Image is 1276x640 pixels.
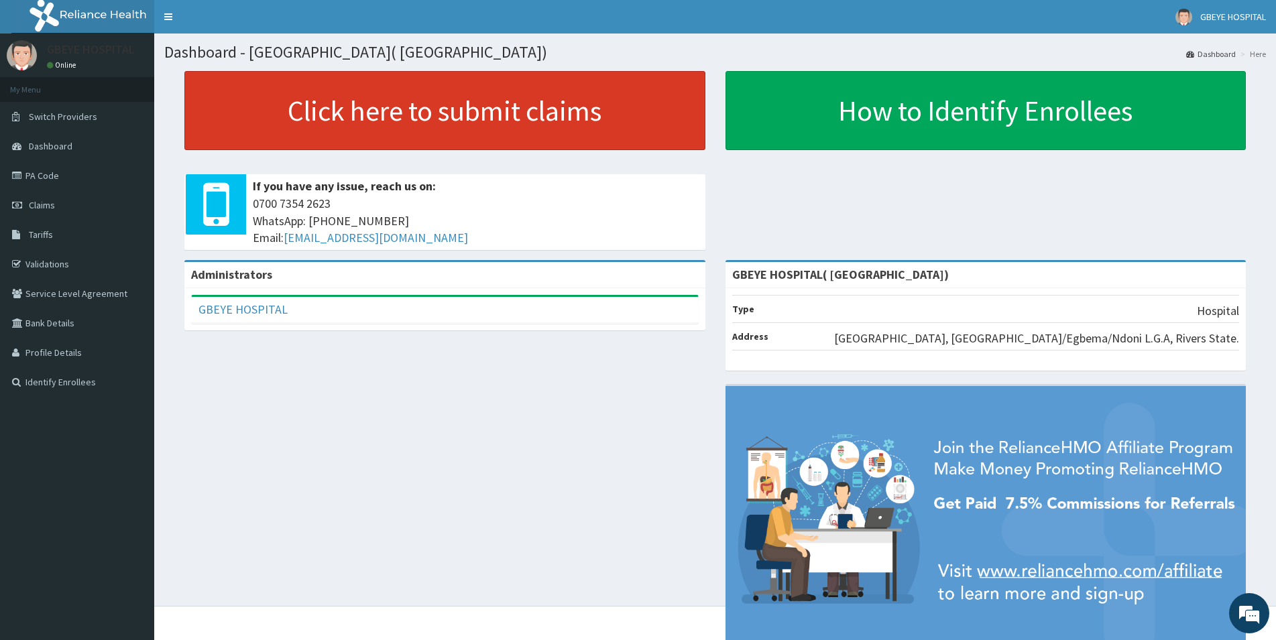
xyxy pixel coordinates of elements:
b: If you have any issue, reach us on: [253,178,436,194]
strong: GBEYE HOSPITAL( [GEOGRAPHIC_DATA]) [732,267,949,282]
p: Hospital [1197,302,1239,320]
a: Dashboard [1186,48,1236,60]
span: Switch Providers [29,111,97,123]
p: GBEYE HOSPITAL [47,44,135,56]
b: Administrators [191,267,272,282]
b: Address [732,330,768,342]
span: Claims [29,199,55,211]
span: 0700 7354 2623 WhatsApp: [PHONE_NUMBER] Email: [253,195,699,247]
span: Dashboard [29,140,72,152]
b: Type [732,303,754,315]
a: How to Identify Enrollees [726,71,1246,150]
span: Tariffs [29,229,53,241]
a: Click here to submit claims [184,71,705,150]
img: User Image [7,40,37,70]
span: GBEYE HOSPITAL [1200,11,1266,23]
img: User Image [1175,9,1192,25]
li: Here [1237,48,1266,60]
a: [EMAIL_ADDRESS][DOMAIN_NAME] [284,230,468,245]
h1: Dashboard - [GEOGRAPHIC_DATA]( [GEOGRAPHIC_DATA]) [164,44,1266,61]
a: Online [47,60,79,70]
a: GBEYE HOSPITAL [198,302,288,317]
p: [GEOGRAPHIC_DATA], [GEOGRAPHIC_DATA]/Egbema/Ndoni L.G.A, Rivers State. [834,330,1239,347]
